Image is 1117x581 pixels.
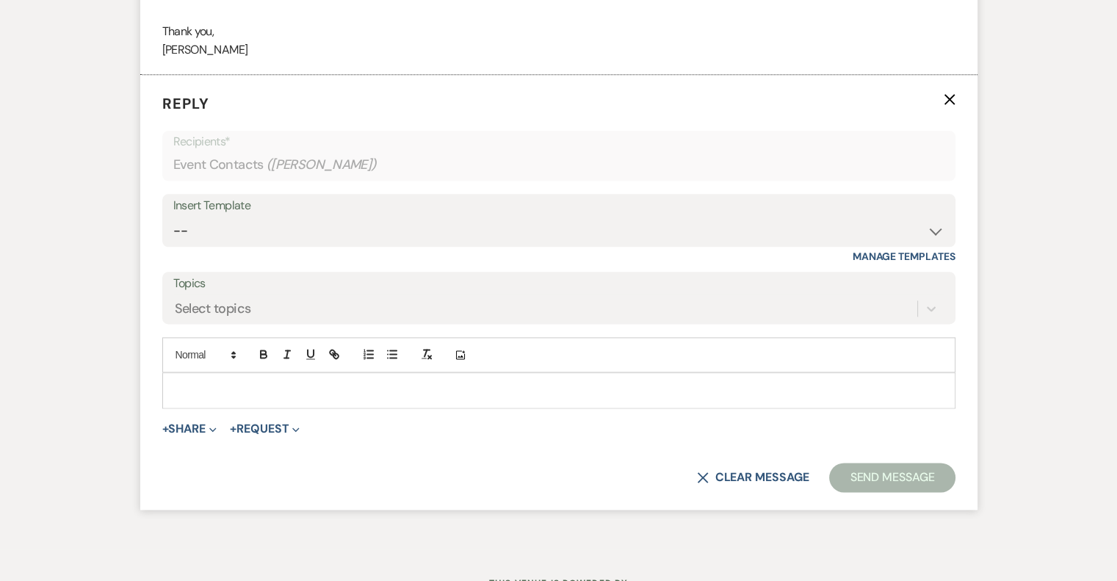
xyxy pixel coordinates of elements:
span: ( [PERSON_NAME] ) [267,155,377,175]
a: Manage Templates [853,250,955,263]
button: Clear message [697,472,809,483]
p: [PERSON_NAME] [162,40,955,59]
label: Topics [173,273,944,295]
button: Share [162,423,217,435]
button: Request [230,423,300,435]
p: Thank you, [162,22,955,41]
button: Send Message [829,463,955,492]
div: Insert Template [173,195,944,217]
p: Recipients* [173,132,944,151]
span: + [230,423,236,435]
span: + [162,423,169,435]
span: Reply [162,94,209,113]
div: Event Contacts [173,151,944,179]
div: Select topics [175,299,251,319]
